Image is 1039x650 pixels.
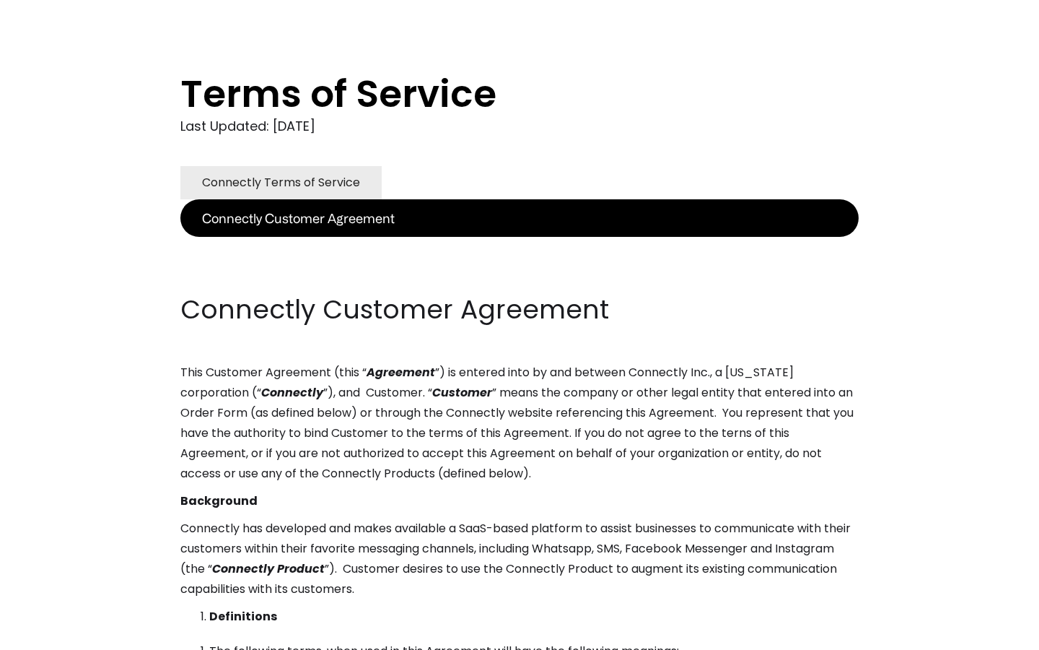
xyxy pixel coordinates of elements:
[202,208,395,228] div: Connectly Customer Agreement
[29,625,87,645] ul: Language list
[432,384,492,401] em: Customer
[261,384,323,401] em: Connectly
[180,519,859,599] p: Connectly has developed and makes available a SaaS-based platform to assist businesses to communi...
[180,72,801,116] h1: Terms of Service
[367,364,435,381] em: Agreement
[209,608,277,625] strong: Definitions
[180,264,859,285] p: ‍
[202,173,360,193] div: Connectly Terms of Service
[180,292,859,328] h2: Connectly Customer Agreement
[180,363,859,484] p: This Customer Agreement (this “ ”) is entered into by and between Connectly Inc., a [US_STATE] co...
[180,116,859,137] div: Last Updated: [DATE]
[180,493,258,509] strong: Background
[180,237,859,257] p: ‍
[212,560,325,577] em: Connectly Product
[14,623,87,645] aside: Language selected: English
